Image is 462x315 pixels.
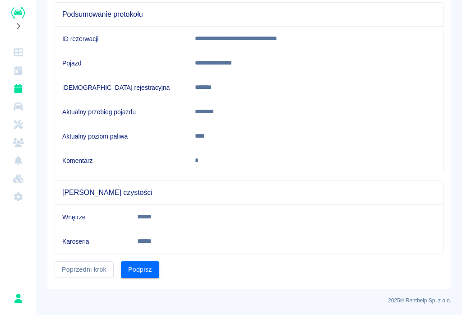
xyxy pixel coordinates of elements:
[55,261,114,278] button: Poprzedni krok
[11,7,25,19] img: Renthelp
[4,61,32,79] a: Kalendarz
[62,34,180,43] h6: ID rezerwacji
[62,188,436,197] span: [PERSON_NAME] czystości
[62,10,436,19] span: Podsumowanie protokołu
[4,97,32,116] a: Flota
[47,296,451,305] p: 2025 © Renthelp Sp. z o.o.
[4,116,32,134] a: Serwisy
[62,132,180,141] h6: Aktualny poziom paliwa
[4,188,32,206] a: Ustawienia
[62,83,180,92] h6: [DEMOGRAPHIC_DATA] rejestracyjna
[62,237,123,246] h6: Karoseria
[4,134,32,152] a: Klienci
[121,261,159,278] button: Podpisz
[62,156,180,165] h6: Komentarz
[9,289,28,308] button: Patryk Bąk
[4,43,32,61] a: Dashboard
[11,20,25,32] button: Rozwiń nawigację
[62,59,180,68] h6: Pojazd
[4,170,32,188] a: Widget WWW
[62,213,123,222] h6: Wnętrze
[62,107,180,116] h6: Aktualny przebieg pojazdu
[4,152,32,170] a: Powiadomienia
[4,79,32,97] a: Rezerwacje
